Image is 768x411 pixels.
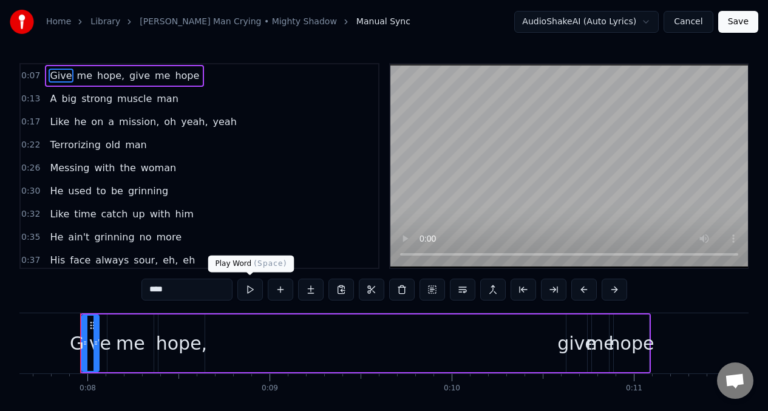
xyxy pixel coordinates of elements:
[138,230,153,244] span: no
[124,138,148,152] span: man
[100,207,129,221] span: catch
[93,230,135,244] span: grinning
[182,253,196,267] span: eh
[49,207,70,221] span: Like
[155,92,180,106] span: man
[664,11,713,33] button: Cancel
[21,208,40,220] span: 0:32
[127,184,169,198] span: grinning
[76,69,93,83] span: me
[110,184,124,198] span: be
[118,115,160,129] span: mission,
[96,69,126,83] span: hope,
[21,116,40,128] span: 0:17
[49,230,64,244] span: He
[49,253,66,267] span: His
[444,384,460,393] div: 0:10
[149,207,172,221] span: with
[94,253,130,267] span: always
[46,16,410,28] nav: breadcrumb
[49,115,70,129] span: Like
[49,184,64,198] span: He
[46,16,71,28] a: Home
[609,330,654,357] div: hope
[356,16,410,28] span: Manual Sync
[156,330,207,357] div: hope,
[70,330,111,357] div: Give
[163,115,177,129] span: oh
[140,16,337,28] a: [PERSON_NAME] Man Crying • Mighty Shadow
[262,384,278,393] div: 0:09
[128,69,151,83] span: give
[180,115,209,129] span: yeah,
[118,161,137,175] span: the
[21,231,40,243] span: 0:35
[21,70,40,82] span: 0:07
[80,92,114,106] span: strong
[21,254,40,267] span: 0:37
[116,330,145,357] div: me
[21,185,40,197] span: 0:30
[154,69,171,83] span: me
[717,362,753,399] div: Open chat
[67,230,90,244] span: ain't
[161,253,179,267] span: eh,
[254,259,287,268] span: ( Space )
[131,207,146,221] span: up
[557,330,596,357] div: give
[93,161,117,175] span: with
[586,330,615,357] div: me
[107,115,115,129] span: a
[718,11,758,33] button: Save
[49,69,73,83] span: Give
[49,138,101,152] span: Terrorizing
[155,230,183,244] span: more
[21,139,40,151] span: 0:22
[67,184,92,198] span: used
[140,161,177,175] span: woman
[80,384,96,393] div: 0:08
[69,253,92,267] span: face
[49,92,58,106] span: A
[132,253,159,267] span: sour,
[60,92,78,106] span: big
[104,138,121,152] span: old
[174,207,195,221] span: him
[73,115,87,129] span: he
[21,93,40,105] span: 0:13
[90,115,104,129] span: on
[116,92,153,106] span: muscle
[49,161,90,175] span: Messing
[208,256,294,273] div: Play Word
[10,10,34,34] img: youka
[90,16,120,28] a: Library
[21,162,40,174] span: 0:26
[95,184,107,198] span: to
[626,384,642,393] div: 0:11
[212,115,238,129] span: yeah
[174,69,200,83] span: hope
[73,207,97,221] span: time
